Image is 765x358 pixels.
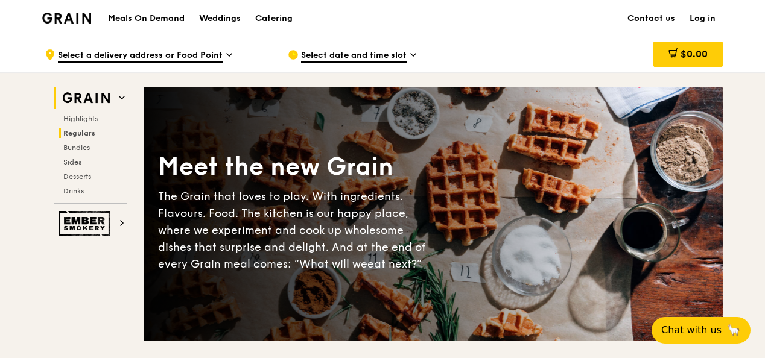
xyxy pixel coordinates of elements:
span: Drinks [63,187,84,195]
img: Ember Smokery web logo [59,211,114,236]
div: Catering [255,1,293,37]
div: Meet the new Grain [158,151,433,183]
span: Select a delivery address or Food Point [58,49,223,63]
span: Desserts [63,172,91,181]
img: Grain [42,13,91,24]
div: The Grain that loves to play. With ingredients. Flavours. Food. The kitchen is our happy place, w... [158,188,433,272]
button: Chat with us🦙 [652,317,751,344]
span: 🦙 [726,323,741,338]
a: Log in [682,1,723,37]
span: Bundles [63,143,90,152]
span: Highlights [63,115,98,123]
span: Sides [63,158,81,166]
span: $0.00 [681,48,708,60]
a: Weddings [192,1,248,37]
span: eat next?” [367,257,422,271]
span: Select date and time slot [301,49,407,63]
span: Regulars [63,129,95,137]
img: Grain web logo [59,87,114,109]
div: Weddings [199,1,241,37]
a: Catering [248,1,300,37]
span: Chat with us [661,323,722,338]
a: Contact us [620,1,682,37]
h1: Meals On Demand [108,13,185,25]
